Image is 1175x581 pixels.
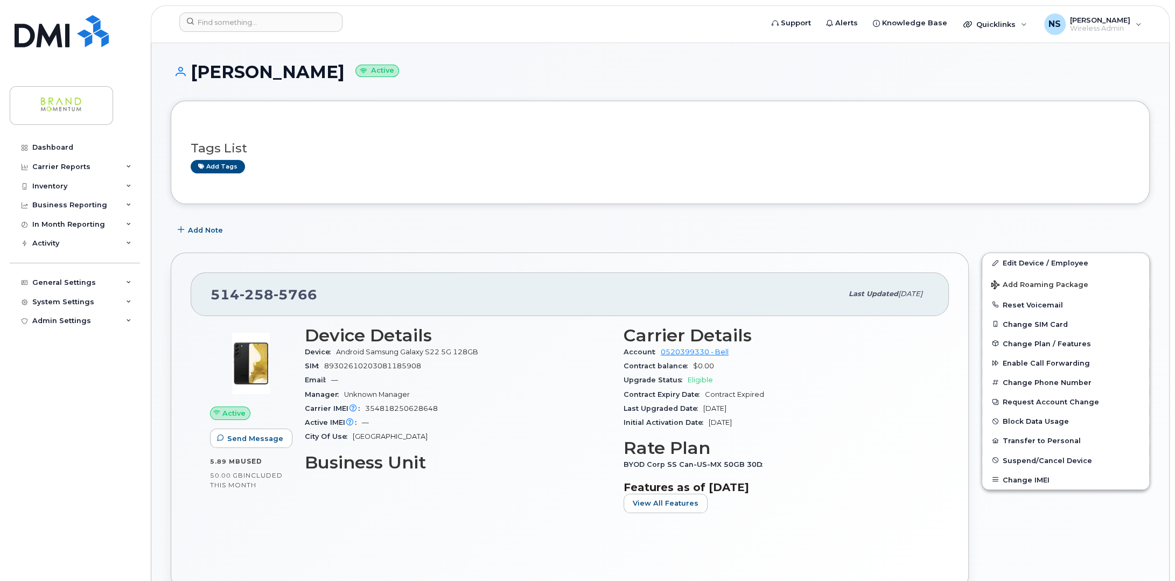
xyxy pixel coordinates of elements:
[1003,339,1091,347] span: Change Plan / Features
[171,220,232,240] button: Add Note
[624,494,708,513] button: View All Features
[982,334,1149,353] button: Change Plan / Features
[624,326,929,345] h3: Carrier Details
[982,470,1149,489] button: Change IMEI
[210,472,243,479] span: 50.00 GB
[982,431,1149,450] button: Transfer to Personal
[274,286,317,303] span: 5766
[305,390,344,398] span: Manager
[227,433,283,444] span: Send Message
[324,362,421,370] span: 89302610203081185908
[709,418,732,426] span: [DATE]
[362,418,369,426] span: —
[240,286,274,303] span: 258
[210,458,241,465] span: 5.89 MB
[898,290,922,298] span: [DATE]
[171,62,1150,81] h1: [PERSON_NAME]
[211,286,317,303] span: 514
[982,273,1149,295] button: Add Roaming Package
[355,65,399,77] small: Active
[331,376,338,384] span: —
[241,457,262,465] span: used
[219,331,283,396] img: image20231002-3703462-1qw5fnl.jpeg
[353,432,428,440] span: [GEOGRAPHIC_DATA]
[1003,456,1092,464] span: Suspend/Cancel Device
[344,390,410,398] span: Unknown Manager
[305,453,611,472] h3: Business Unit
[982,392,1149,411] button: Request Account Change
[624,418,709,426] span: Initial Activation Date
[624,348,661,356] span: Account
[705,390,764,398] span: Contract Expired
[188,225,223,235] span: Add Note
[305,418,362,426] span: Active IMEI
[624,362,693,370] span: Contract balance
[849,290,898,298] span: Last updated
[703,404,726,412] span: [DATE]
[305,432,353,440] span: City Of Use
[624,481,929,494] h3: Features as of [DATE]
[305,404,365,412] span: Carrier IMEI
[982,314,1149,334] button: Change SIM Card
[222,408,246,418] span: Active
[693,362,714,370] span: $0.00
[991,281,1088,291] span: Add Roaming Package
[336,348,478,356] span: Android Samsung Galaxy S22 5G 128GB
[305,326,611,345] h3: Device Details
[982,353,1149,373] button: Enable Call Forwarding
[624,438,929,458] h3: Rate Plan
[688,376,713,384] span: Eligible
[661,348,729,356] a: 0520399330 - Bell
[982,411,1149,431] button: Block Data Usage
[624,376,688,384] span: Upgrade Status
[982,295,1149,314] button: Reset Voicemail
[191,142,1130,155] h3: Tags List
[1003,359,1090,367] span: Enable Call Forwarding
[624,460,768,468] span: BYOD Corp SS Can-US-MX 50GB 30D
[191,160,245,173] a: Add tags
[624,404,703,412] span: Last Upgraded Date
[210,471,283,489] span: included this month
[633,498,698,508] span: View All Features
[624,390,705,398] span: Contract Expiry Date
[982,373,1149,392] button: Change Phone Number
[982,253,1149,272] a: Edit Device / Employee
[305,376,331,384] span: Email
[305,348,336,356] span: Device
[305,362,324,370] span: SIM
[210,429,292,448] button: Send Message
[982,451,1149,470] button: Suspend/Cancel Device
[365,404,438,412] span: 354818250628648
